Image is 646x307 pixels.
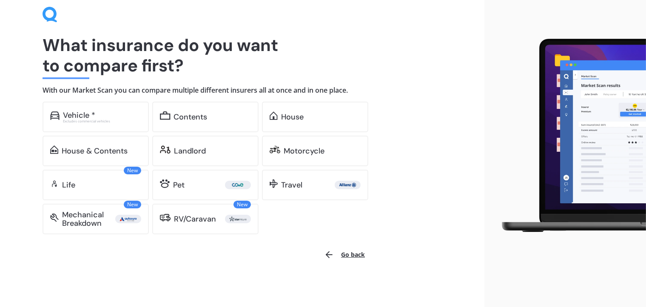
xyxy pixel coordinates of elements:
[160,179,170,188] img: pet.71f96884985775575a0d.svg
[62,147,128,155] div: House & Contents
[62,181,75,189] div: Life
[50,213,59,222] img: mbi.6615ef239df2212c2848.svg
[117,215,139,223] img: Autosure.webp
[174,147,206,155] div: Landlord
[270,111,278,120] img: home.91c183c226a05b4dc763.svg
[43,86,442,95] h4: With our Market Scan you can compare multiple different insurers all at once and in one place.
[50,111,60,120] img: car.f15378c7a67c060ca3f3.svg
[281,181,302,189] div: Travel
[270,145,280,154] img: motorbike.c49f395e5a6966510904.svg
[491,34,646,237] img: laptop.webp
[50,179,59,188] img: life.f720d6a2d7cdcd3ad642.svg
[227,181,249,189] img: Cove.webp
[160,145,171,154] img: landlord.470ea2398dcb263567d0.svg
[336,181,359,189] img: Allianz.webp
[173,181,185,189] div: Pet
[50,145,58,154] img: home-and-contents.b802091223b8502ef2dd.svg
[124,167,141,174] span: New
[152,170,259,200] a: Pet
[284,147,324,155] div: Motorcycle
[62,210,115,227] div: Mechanical Breakdown
[174,113,208,121] div: Contents
[281,113,304,121] div: House
[160,111,171,120] img: content.01f40a52572271636b6f.svg
[227,215,249,223] img: Star.webp
[174,215,216,223] div: RV/Caravan
[233,201,251,208] span: New
[63,111,95,119] div: Vehicle *
[124,201,141,208] span: New
[319,244,370,265] button: Go back
[270,179,278,188] img: travel.bdda8d6aa9c3f12c5fe2.svg
[63,119,141,123] div: Excludes commercial vehicles
[43,35,442,76] h1: What insurance do you want to compare first?
[160,213,171,222] img: rv.0245371a01b30db230af.svg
